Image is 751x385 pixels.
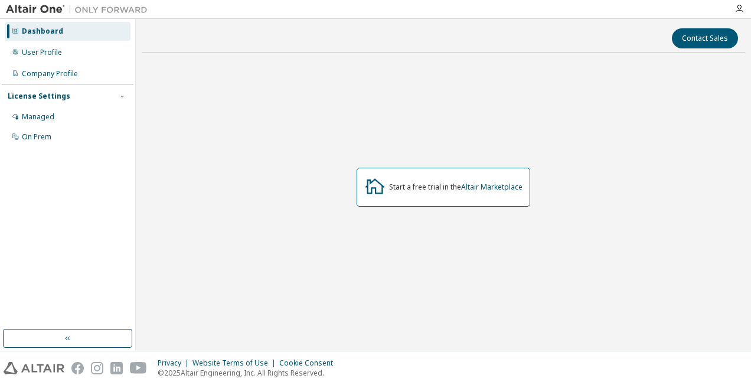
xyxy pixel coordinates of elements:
[4,362,64,374] img: altair_logo.svg
[22,27,63,36] div: Dashboard
[6,4,154,15] img: Altair One
[672,28,738,48] button: Contact Sales
[22,112,54,122] div: Managed
[130,362,147,374] img: youtube.svg
[192,358,279,368] div: Website Terms of Use
[461,182,523,192] a: Altair Marketplace
[8,92,70,101] div: License Settings
[91,362,103,374] img: instagram.svg
[158,358,192,368] div: Privacy
[389,182,523,192] div: Start a free trial in the
[22,132,51,142] div: On Prem
[158,368,340,378] p: © 2025 Altair Engineering, Inc. All Rights Reserved.
[279,358,340,368] div: Cookie Consent
[110,362,123,374] img: linkedin.svg
[22,69,78,79] div: Company Profile
[71,362,84,374] img: facebook.svg
[22,48,62,57] div: User Profile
